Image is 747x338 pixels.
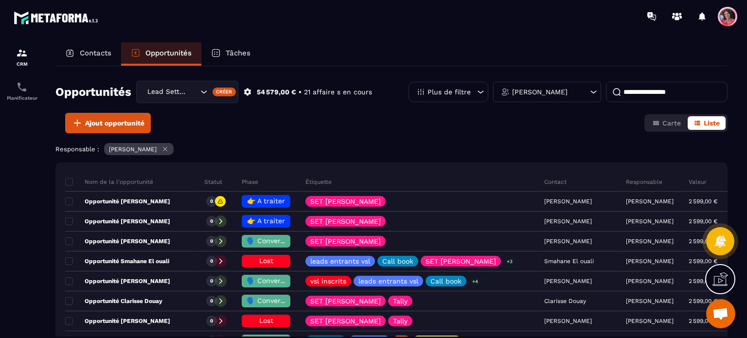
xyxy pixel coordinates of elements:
[706,299,735,328] div: Ouvrir le chat
[469,276,481,286] p: +4
[204,178,222,186] p: Statut
[704,119,720,127] span: Liste
[304,88,372,97] p: 21 affaire s en cours
[16,47,28,59] img: formation
[136,81,238,103] div: Search for option
[188,87,198,97] input: Search for option
[210,258,213,265] p: 0
[14,9,101,27] img: logo
[55,82,131,102] h2: Opportunités
[544,178,567,186] p: Contact
[430,278,462,285] p: Call book
[2,95,41,101] p: Planificateur
[226,49,250,57] p: Tâches
[646,116,687,130] button: Carte
[210,198,213,205] p: 0
[512,89,568,95] p: [PERSON_NAME]
[626,278,674,285] p: [PERSON_NAME]
[427,89,471,95] p: Plus de filtre
[688,116,726,130] button: Liste
[310,298,381,304] p: SET [PERSON_NAME]
[247,217,285,225] span: 👉 A traiter
[65,297,162,305] p: Opportunité Clarisse Douay
[247,277,333,285] span: 🗣️ Conversation en cours
[2,74,41,108] a: schedulerschedulerPlanificateur
[201,42,260,66] a: Tâches
[247,237,333,245] span: 🗣️ Conversation en cours
[210,318,213,324] p: 0
[259,317,273,324] span: Lost
[247,297,333,304] span: 🗣️ Conversation en cours
[2,61,41,67] p: CRM
[85,118,144,128] span: Ajout opportunité
[145,87,188,97] span: Lead Setting
[305,178,332,186] p: Étiquette
[689,258,717,265] p: 2 599,00 €
[358,278,418,285] p: leads entrants vsl
[65,217,170,225] p: Opportunité [PERSON_NAME]
[109,146,157,153] p: [PERSON_NAME]
[247,197,285,205] span: 👉 A traiter
[210,278,213,285] p: 0
[299,88,302,97] p: •
[310,218,381,225] p: SET [PERSON_NAME]
[210,238,213,245] p: 0
[242,178,258,186] p: Phase
[626,178,662,186] p: Responsable
[393,318,408,324] p: Tally
[65,277,170,285] p: Opportunité [PERSON_NAME]
[426,258,496,265] p: SET [PERSON_NAME]
[626,238,674,245] p: [PERSON_NAME]
[689,278,717,285] p: 2 599,00 €
[213,88,236,96] div: Créer
[310,198,381,205] p: SET [PERSON_NAME]
[65,317,170,325] p: Opportunité [PERSON_NAME]
[382,258,413,265] p: Call book
[689,238,717,245] p: 2 599,00 €
[689,318,717,324] p: 2 599,00 €
[310,258,370,265] p: leads entrants vsl
[65,257,169,265] p: Opportunité Smahane El ouali
[689,298,717,304] p: 2 599,00 €
[16,81,28,93] img: scheduler
[689,218,717,225] p: 2 599,00 €
[626,258,674,265] p: [PERSON_NAME]
[145,49,192,57] p: Opportunités
[503,256,516,267] p: +3
[259,257,273,265] span: Lost
[65,113,151,133] button: Ajout opportunité
[626,218,674,225] p: [PERSON_NAME]
[65,197,170,205] p: Opportunité [PERSON_NAME]
[689,198,717,205] p: 2 599,00 €
[55,42,121,66] a: Contacts
[310,278,346,285] p: vsl inscrits
[662,119,681,127] span: Carte
[626,198,674,205] p: [PERSON_NAME]
[310,238,381,245] p: SET [PERSON_NAME]
[55,145,99,153] p: Responsable :
[65,237,170,245] p: Opportunité [PERSON_NAME]
[689,178,707,186] p: Valeur
[393,298,408,304] p: Tally
[626,298,674,304] p: [PERSON_NAME]
[210,218,213,225] p: 0
[210,298,213,304] p: 0
[310,318,381,324] p: SET [PERSON_NAME]
[80,49,111,57] p: Contacts
[121,42,201,66] a: Opportunités
[257,88,296,97] p: 54 579,00 €
[626,318,674,324] p: [PERSON_NAME]
[2,40,41,74] a: formationformationCRM
[65,178,153,186] p: Nom de la l'opportunité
